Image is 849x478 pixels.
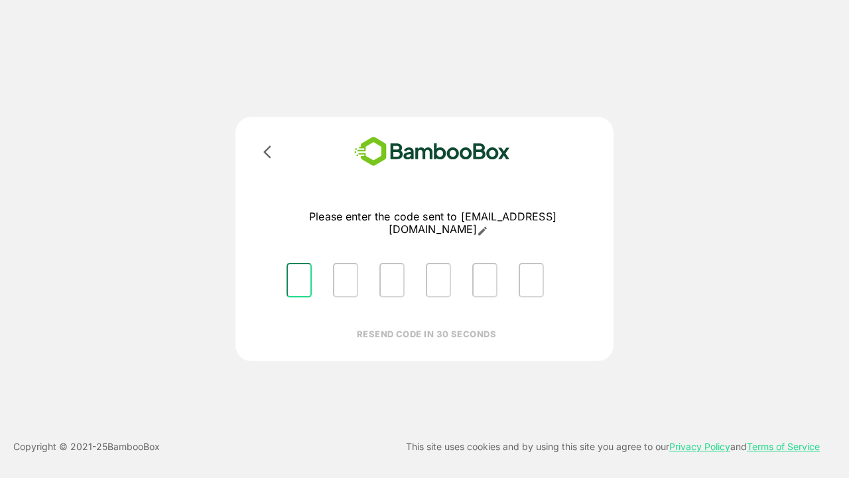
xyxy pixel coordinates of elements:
img: bamboobox [335,133,529,171]
p: Please enter the code sent to [EMAIL_ADDRESS][DOMAIN_NAME] [276,210,590,236]
input: Please enter OTP character 2 [333,263,358,297]
input: Please enter OTP character 1 [287,263,312,297]
a: Terms of Service [747,441,820,452]
p: This site uses cookies and by using this site you agree to our and [406,439,820,455]
input: Please enter OTP character 6 [519,263,544,297]
input: Please enter OTP character 4 [426,263,451,297]
a: Privacy Policy [669,441,730,452]
input: Please enter OTP character 5 [472,263,497,297]
input: Please enter OTP character 3 [379,263,405,297]
p: Copyright © 2021- 25 BambooBox [13,439,160,455]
